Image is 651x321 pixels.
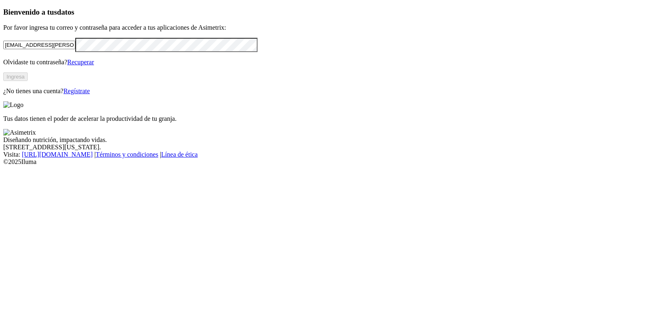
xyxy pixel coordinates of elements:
[3,72,28,81] button: Ingresa
[3,144,648,151] div: [STREET_ADDRESS][US_STATE].
[3,136,648,144] div: Diseñando nutrición, impactando vidas.
[3,151,648,158] div: Visita : | |
[63,87,90,94] a: Regístrate
[3,115,648,122] p: Tus datos tienen el poder de acelerar la productividad de tu granja.
[3,129,36,136] img: Asimetrix
[161,151,198,158] a: Línea de ética
[3,101,24,109] img: Logo
[3,59,648,66] p: Olvidaste tu contraseña?
[96,151,158,158] a: Términos y condiciones
[57,8,74,16] span: datos
[67,59,94,66] a: Recuperar
[22,151,93,158] a: [URL][DOMAIN_NAME]
[3,87,648,95] p: ¿No tienes una cuenta?
[3,24,648,31] p: Por favor ingresa tu correo y contraseña para acceder a tus aplicaciones de Asimetrix:
[3,41,75,49] input: Tu correo
[3,8,648,17] h3: Bienvenido a tus
[3,158,648,166] div: © 2025 Iluma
